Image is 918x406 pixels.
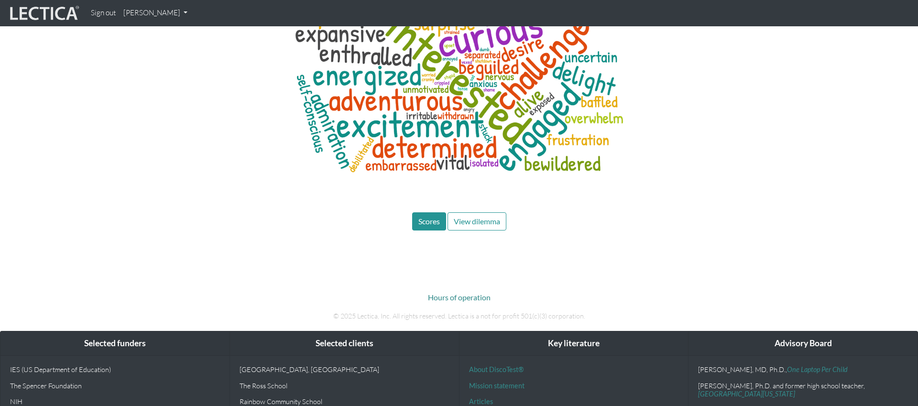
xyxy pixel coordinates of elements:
p: The Ross School [240,382,449,390]
a: [PERSON_NAME] [120,4,191,22]
p: The Spencer Foundation [10,382,220,390]
a: Sign out [87,4,120,22]
span: Scores [418,217,440,226]
div: Key literature [459,331,688,356]
a: One Laptop Per Child [787,365,848,373]
a: [GEOGRAPHIC_DATA][US_STATE] [698,390,795,398]
span: View dilemma [454,217,500,226]
a: Articles [469,397,493,406]
p: Rainbow Community School [240,397,449,406]
div: Selected clients [230,331,459,356]
a: Mission statement [469,382,525,390]
p: [PERSON_NAME], MD, Ph.D., [698,365,908,373]
p: © 2025 Lectica, Inc. All rights reserved. Lectica is a not for profit 501(c)(3) corporation. [194,311,724,321]
p: [PERSON_NAME], Ph.D. and former high school teacher, [698,382,908,398]
div: Selected funders [0,331,229,356]
button: View dilemma [448,212,506,230]
p: NIH [10,397,220,406]
p: IES (US Department of Education) [10,365,220,373]
a: Hours of operation [428,293,491,302]
img: lecticalive [8,4,79,22]
div: Advisory Board [688,331,918,356]
a: About DiscoTest® [469,365,524,373]
button: Scores [412,212,446,230]
p: [GEOGRAPHIC_DATA], [GEOGRAPHIC_DATA] [240,365,449,373]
